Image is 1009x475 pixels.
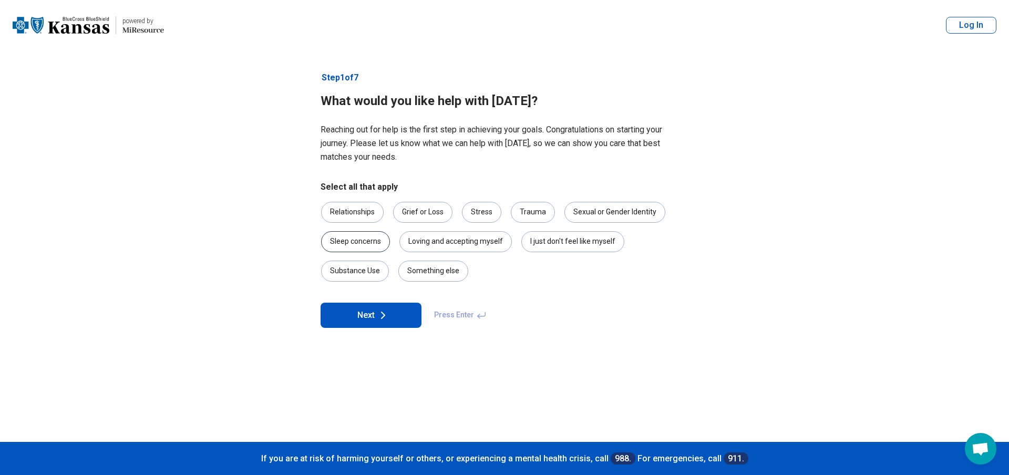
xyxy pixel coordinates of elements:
[946,17,996,34] button: Log In
[321,181,398,193] legend: Select all that apply
[428,303,493,328] span: Press Enter
[398,261,468,282] div: Something else
[11,452,998,464] p: If you are at risk of harming yourself or others, or experiencing a mental health crisis, call Fo...
[462,202,501,223] div: Stress
[521,231,624,252] div: I just don't feel like myself
[724,452,748,464] a: 911.
[399,231,512,252] div: Loving and accepting myself
[564,202,665,223] div: Sexual or Gender Identity
[321,202,384,223] div: Relationships
[321,123,688,164] p: Reaching out for help is the first step in achieving your goals. Congratulations on starting your...
[321,303,421,328] button: Next
[321,261,389,282] div: Substance Use
[122,16,164,26] div: powered by
[13,13,109,38] img: Blue Cross Blue Shield Kansas
[321,92,688,110] h1: What would you like help with [DATE]?
[611,452,635,464] a: 988.
[321,231,390,252] div: Sleep concerns
[965,433,996,464] div: Open chat
[511,202,555,223] div: Trauma
[321,71,688,84] p: Step 1 of 7
[13,13,164,38] a: Blue Cross Blue Shield Kansaspowered by
[393,202,452,223] div: Grief or Loss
